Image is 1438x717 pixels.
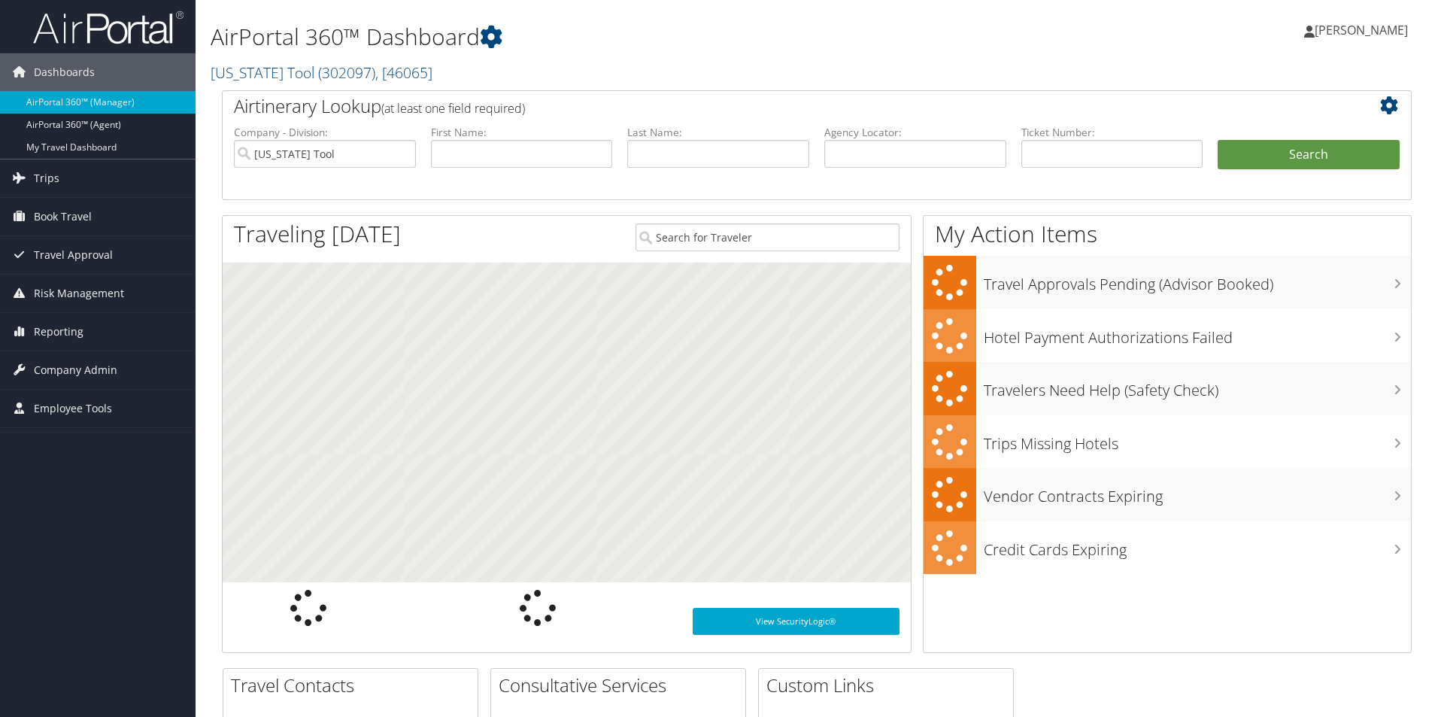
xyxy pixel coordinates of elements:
span: Travel Approval [34,236,113,274]
span: Dashboards [34,53,95,91]
h1: AirPortal 360™ Dashboard [211,21,1019,53]
span: [PERSON_NAME] [1315,22,1408,38]
h1: Traveling [DATE] [234,218,401,250]
a: Trips Missing Hotels [924,415,1411,469]
button: Search [1218,140,1400,170]
a: View SecurityLogic® [693,608,900,635]
h3: Hotel Payment Authorizations Failed [984,320,1411,348]
a: Hotel Payment Authorizations Failed [924,309,1411,363]
span: ( 302097 ) [318,62,375,83]
label: Last Name: [627,125,809,140]
span: Trips [34,160,59,197]
a: Vendor Contracts Expiring [924,468,1411,521]
h2: Consultative Services [499,673,745,698]
h2: Travel Contacts [231,673,478,698]
span: Company Admin [34,351,117,389]
label: First Name: [431,125,613,140]
span: , [ 46065 ] [375,62,432,83]
a: [PERSON_NAME] [1304,8,1423,53]
h3: Travelers Need Help (Safety Check) [984,372,1411,401]
a: Credit Cards Expiring [924,521,1411,575]
span: Risk Management [34,275,124,312]
h1: My Action Items [924,218,1411,250]
h3: Vendor Contracts Expiring [984,479,1411,507]
label: Agency Locator: [824,125,1006,140]
a: Travelers Need Help (Safety Check) [924,362,1411,415]
h2: Custom Links [766,673,1013,698]
label: Company - Division: [234,125,416,140]
h3: Travel Approvals Pending (Advisor Booked) [984,266,1411,295]
a: Travel Approvals Pending (Advisor Booked) [924,256,1411,309]
h2: Airtinerary Lookup [234,93,1300,119]
input: Search for Traveler [636,223,900,251]
span: Employee Tools [34,390,112,427]
a: [US_STATE] Tool [211,62,432,83]
h3: Credit Cards Expiring [984,532,1411,561]
span: Reporting [34,313,83,351]
img: airportal-logo.png [33,10,184,45]
span: Book Travel [34,198,92,235]
h3: Trips Missing Hotels [984,426,1411,454]
span: (at least one field required) [381,100,525,117]
label: Ticket Number: [1021,125,1203,140]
